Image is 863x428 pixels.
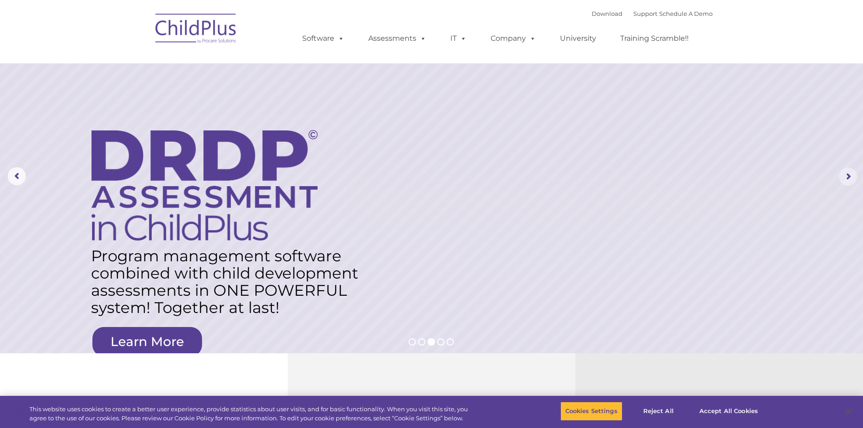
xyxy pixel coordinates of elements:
[359,29,435,48] a: Assessments
[633,10,657,17] a: Support
[611,29,698,48] a: Training Scramble!!
[551,29,605,48] a: University
[839,401,858,421] button: Close
[92,130,318,240] img: DRDP Assessment in ChildPlus
[126,97,164,104] span: Phone number
[29,405,475,423] div: This website uses cookies to create a better user experience, provide statistics about user visit...
[92,327,202,356] a: Learn More
[126,60,154,67] span: Last name
[630,402,687,421] button: Reject All
[560,402,622,421] button: Cookies Settings
[91,247,367,316] rs-layer: Program management software combined with child development assessments in ONE POWERFUL system! T...
[441,29,476,48] a: IT
[293,29,353,48] a: Software
[592,10,622,17] a: Download
[659,10,713,17] a: Schedule A Demo
[151,7,241,53] img: ChildPlus by Procare Solutions
[482,29,545,48] a: Company
[592,10,713,17] font: |
[694,402,763,421] button: Accept All Cookies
